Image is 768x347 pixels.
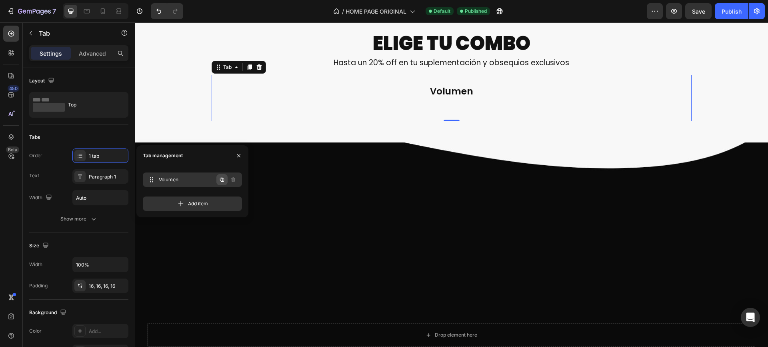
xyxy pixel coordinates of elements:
[73,257,128,272] input: Auto
[194,36,439,46] p: Hasta un 20% off en tu suplementación y obsequios exclusivos
[159,176,204,183] span: Volumen
[188,200,208,207] span: Add item
[143,152,183,159] div: Tab management
[40,49,62,58] p: Settings
[52,6,56,16] p: 7
[465,8,487,15] span: Published
[295,63,338,75] p: Volumen
[89,173,126,181] div: Paragraph 1
[29,152,42,159] div: Order
[29,307,68,318] div: Background
[68,96,117,114] div: Top
[685,3,712,19] button: Save
[300,309,342,316] div: Drop element here
[89,328,126,335] div: Add...
[346,7,406,16] span: HOME PAGE ORIGINAL
[715,3,748,19] button: Publish
[741,308,760,327] div: Open Intercom Messenger
[87,41,98,48] div: Tab
[135,22,768,347] iframe: Design area
[29,193,54,203] div: Width
[89,152,126,160] div: 1 tab
[194,8,440,34] h2: ELIGE TU COMBO
[29,282,48,289] div: Padding
[151,3,183,19] div: Undo/Redo
[29,76,56,86] div: Layout
[39,28,107,38] p: Tab
[73,191,128,205] input: Auto
[3,3,60,19] button: 7
[29,327,42,335] div: Color
[29,241,50,251] div: Size
[29,212,128,226] button: Show more
[29,134,40,141] div: Tabs
[434,8,450,15] span: Default
[342,7,344,16] span: /
[60,215,98,223] div: Show more
[692,8,705,15] span: Save
[79,49,106,58] p: Advanced
[8,85,19,92] div: 450
[6,146,19,153] div: Beta
[29,172,39,179] div: Text
[89,283,126,290] div: 16, 16, 16, 16
[722,7,742,16] div: Publish
[29,261,42,268] div: Width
